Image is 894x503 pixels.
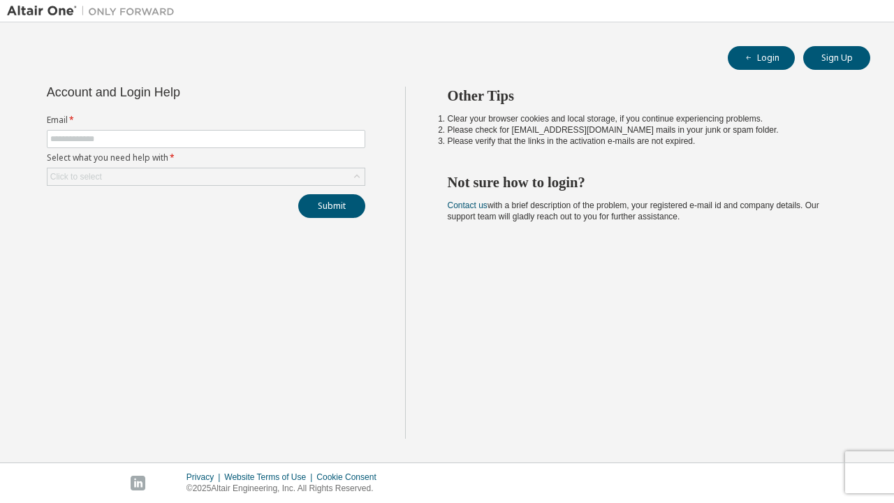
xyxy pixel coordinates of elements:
[7,4,182,18] img: Altair One
[47,87,302,98] div: Account and Login Help
[448,124,846,136] li: Please check for [EMAIL_ADDRESS][DOMAIN_NAME] mails in your junk or spam folder.
[131,476,145,490] img: linkedin.svg
[47,168,365,185] div: Click to select
[803,46,870,70] button: Sign Up
[224,472,316,483] div: Website Terms of Use
[50,171,102,182] div: Click to select
[186,472,224,483] div: Privacy
[298,194,365,218] button: Submit
[186,483,385,495] p: © 2025 Altair Engineering, Inc. All Rights Reserved.
[316,472,384,483] div: Cookie Consent
[448,136,846,147] li: Please verify that the links in the activation e-mails are not expired.
[448,201,488,210] a: Contact us
[47,115,365,126] label: Email
[448,113,846,124] li: Clear your browser cookies and local storage, if you continue experiencing problems.
[728,46,795,70] button: Login
[448,173,846,191] h2: Not sure how to login?
[448,201,819,221] span: with a brief description of the problem, your registered e-mail id and company details. Our suppo...
[47,152,365,163] label: Select what you need help with
[448,87,846,105] h2: Other Tips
